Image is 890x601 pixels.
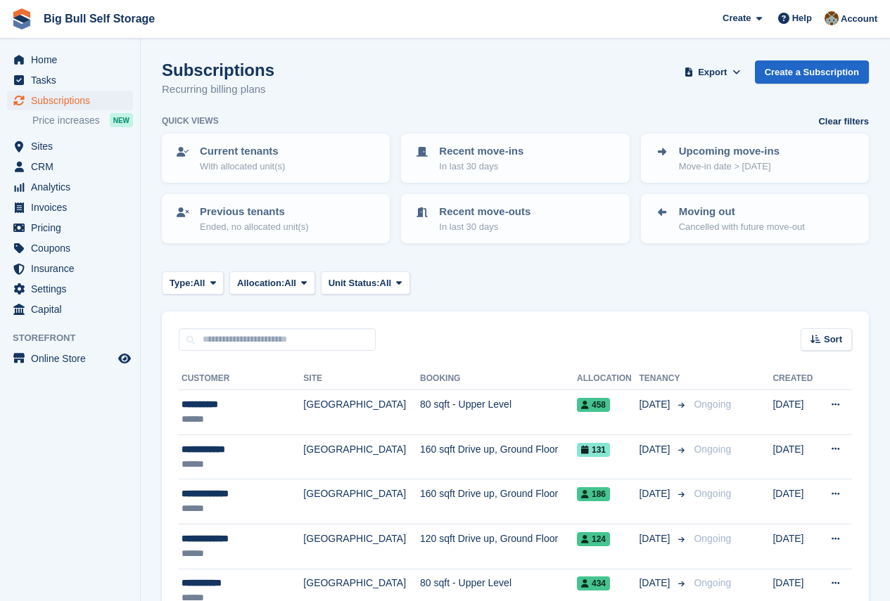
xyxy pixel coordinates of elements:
span: Sort [824,332,842,347]
div: NEW [110,113,133,127]
span: 124 [577,532,610,546]
p: In last 30 days [439,220,530,234]
a: menu [7,70,133,90]
button: Unit Status: All [321,271,410,295]
span: 458 [577,398,610,412]
p: Upcoming move-ins [679,143,780,160]
span: All [193,276,205,290]
span: 131 [577,443,610,457]
a: menu [7,136,133,156]
span: Type: [170,276,193,290]
img: Mike Llewellen Palmer [825,11,839,25]
th: Site [303,368,420,390]
button: Type: All [162,271,224,295]
a: menu [7,259,133,278]
button: Allocation: All [229,271,315,295]
span: Capital [31,299,115,319]
span: [DATE] [639,486,673,501]
td: [GEOGRAPHIC_DATA] [303,390,420,435]
span: Account [841,12,877,26]
span: 186 [577,487,610,501]
span: [DATE] [639,442,673,457]
a: menu [7,157,133,176]
p: Cancelled with future move-out [679,220,805,234]
h1: Subscriptions [162,60,274,79]
a: menu [7,218,133,238]
a: menu [7,279,133,299]
p: Recurring billing plans [162,82,274,98]
p: Move-in date > [DATE] [679,160,780,174]
span: Settings [31,279,115,299]
a: Price increases NEW [32,112,133,128]
td: 120 sqft Drive up, Ground Floor [420,524,577,569]
p: Current tenants [200,143,285,160]
td: 160 sqft Drive up, Ground Floor [420,434,577,479]
th: Created [773,368,818,390]
a: Create a Subscription [755,60,869,84]
img: stora-icon-8386f47178a22dfd0bd8f6a31ec36ba5ce8667c1dd55bd0f319d3a0aa187defe.svg [11,8,32,30]
span: Allocation: [237,276,284,290]
span: Online Store [31,349,115,368]
span: Ongoing [694,399,731,410]
span: All [284,276,296,290]
span: Ongoing [694,444,731,455]
span: [DATE] [639,397,673,412]
a: menu [7,50,133,70]
td: [DATE] [773,390,818,435]
span: Unit Status: [329,276,380,290]
span: Home [31,50,115,70]
span: Sites [31,136,115,156]
a: menu [7,91,133,110]
h6: Quick views [162,115,219,127]
th: Booking [420,368,577,390]
p: With allocated unit(s) [200,160,285,174]
td: [DATE] [773,434,818,479]
span: Subscriptions [31,91,115,110]
span: Export [698,65,727,79]
a: Clear filters [818,115,869,129]
p: Recent move-ins [439,143,523,160]
th: Allocation [577,368,639,390]
p: Previous tenants [200,204,309,220]
p: Ended, no allocated unit(s) [200,220,309,234]
td: 80 sqft - Upper Level [420,390,577,435]
button: Export [682,60,744,84]
td: [GEOGRAPHIC_DATA] [303,434,420,479]
a: menu [7,349,133,368]
span: CRM [31,157,115,176]
a: menu [7,299,133,319]
span: Coupons [31,238,115,258]
span: Ongoing [694,488,731,499]
td: [DATE] [773,524,818,569]
a: Current tenants With allocated unit(s) [163,135,388,181]
span: 434 [577,576,610,590]
span: Invoices [31,198,115,217]
td: 160 sqft Drive up, Ground Floor [420,479,577,524]
span: All [380,276,392,290]
td: [GEOGRAPHIC_DATA] [303,524,420,569]
span: Price increases [32,114,100,127]
span: [DATE] [639,531,673,546]
p: Recent move-outs [439,204,530,220]
a: menu [7,238,133,258]
p: Moving out [679,204,805,220]
p: In last 30 days [439,160,523,174]
span: Help [792,11,812,25]
span: Analytics [31,177,115,197]
span: Insurance [31,259,115,278]
a: Recent move-outs In last 30 days [402,195,628,242]
th: Tenancy [639,368,688,390]
a: Previous tenants Ended, no allocated unit(s) [163,195,388,242]
span: Storefront [13,331,140,345]
span: Pricing [31,218,115,238]
th: Customer [179,368,303,390]
td: [GEOGRAPHIC_DATA] [303,479,420,524]
a: Big Bull Self Storage [38,7,160,30]
span: [DATE] [639,576,673,590]
span: Create [723,11,751,25]
a: menu [7,198,133,217]
a: Recent move-ins In last 30 days [402,135,628,181]
span: Ongoing [694,533,731,544]
a: Preview store [116,350,133,367]
a: Upcoming move-ins Move-in date > [DATE] [642,135,867,181]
